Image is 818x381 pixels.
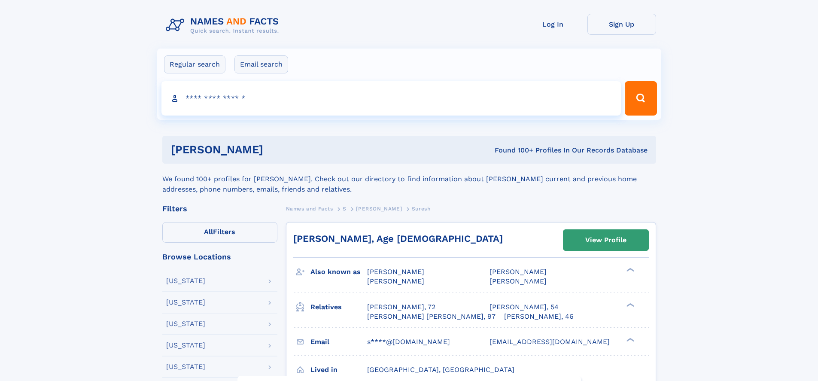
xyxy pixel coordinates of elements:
[563,230,648,250] a: View Profile
[310,300,367,314] h3: Relatives
[204,228,213,236] span: All
[286,203,333,214] a: Names and Facts
[162,222,277,243] label: Filters
[519,14,587,35] a: Log In
[356,206,402,212] span: [PERSON_NAME]
[166,363,205,370] div: [US_STATE]
[367,366,514,374] span: [GEOGRAPHIC_DATA], [GEOGRAPHIC_DATA]
[343,203,347,214] a: S
[162,205,277,213] div: Filters
[412,206,431,212] span: Suresh
[161,81,621,116] input: search input
[164,55,225,73] label: Regular search
[624,267,635,273] div: ❯
[162,164,656,195] div: We found 100+ profiles for [PERSON_NAME]. Check out our directory to find information about [PERS...
[490,338,610,346] span: [EMAIL_ADDRESS][DOMAIN_NAME]
[166,320,205,327] div: [US_STATE]
[490,268,547,276] span: [PERSON_NAME]
[162,14,286,37] img: Logo Names and Facts
[293,233,503,244] a: [PERSON_NAME], Age [DEMOGRAPHIC_DATA]
[379,146,648,155] div: Found 100+ Profiles In Our Records Database
[367,277,424,285] span: [PERSON_NAME]
[624,337,635,342] div: ❯
[624,302,635,308] div: ❯
[587,14,656,35] a: Sign Up
[171,144,379,155] h1: [PERSON_NAME]
[310,265,367,279] h3: Also known as
[356,203,402,214] a: [PERSON_NAME]
[166,299,205,306] div: [US_STATE]
[490,302,559,312] a: [PERSON_NAME], 54
[367,302,435,312] a: [PERSON_NAME], 72
[343,206,347,212] span: S
[490,277,547,285] span: [PERSON_NAME]
[234,55,288,73] label: Email search
[166,342,205,349] div: [US_STATE]
[162,253,277,261] div: Browse Locations
[310,335,367,349] h3: Email
[310,363,367,377] h3: Lived in
[504,312,574,321] a: [PERSON_NAME], 46
[367,312,496,321] a: [PERSON_NAME] [PERSON_NAME], 97
[367,268,424,276] span: [PERSON_NAME]
[585,230,626,250] div: View Profile
[166,277,205,284] div: [US_STATE]
[625,81,657,116] button: Search Button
